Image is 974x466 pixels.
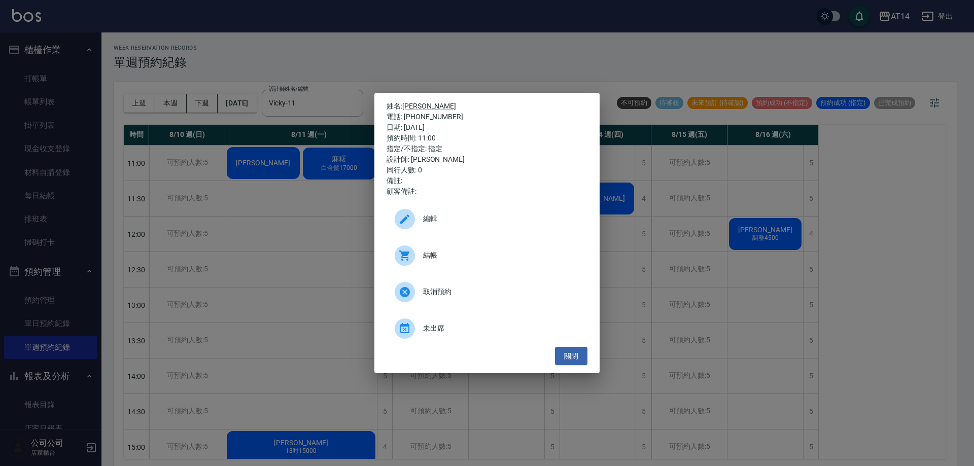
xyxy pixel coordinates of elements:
p: 姓名: [387,101,587,112]
div: 顧客備註: [387,186,587,197]
div: 備註: [387,175,587,186]
a: 編輯 [387,205,587,241]
div: 編輯 [387,205,587,233]
div: 結帳 [387,241,587,270]
button: 關閉 [555,347,587,366]
div: 電話: [PHONE_NUMBER] [387,112,587,122]
a: 結帳 [387,241,587,278]
span: 結帳 [423,250,579,261]
div: 設計師: [PERSON_NAME] [387,154,587,165]
a: [PERSON_NAME] [402,102,456,110]
span: 取消預約 [423,286,579,297]
div: 取消預約 [387,278,587,306]
div: 日期: [DATE] [387,122,587,133]
span: 未出席 [423,323,579,334]
div: 同行人數: 0 [387,165,587,175]
span: 編輯 [423,213,579,224]
div: 指定/不指定: 指定 [387,144,587,154]
div: 未出席 [387,314,587,343]
div: 預約時間: 11:00 [387,133,587,144]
